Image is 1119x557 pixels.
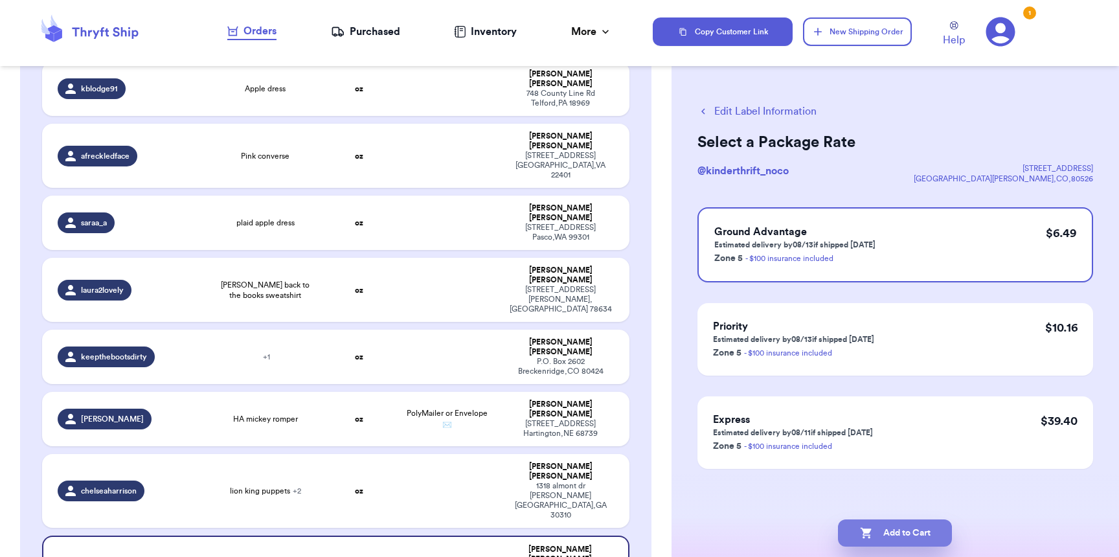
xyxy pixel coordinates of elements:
a: - $100 insurance included [745,255,833,262]
div: [PERSON_NAME] [PERSON_NAME] [508,400,613,419]
button: Add to Cart [838,519,952,547]
p: Estimated delivery by 08/11 if shipped [DATE] [713,427,873,438]
span: Pink converse [241,151,289,161]
span: + 1 [263,353,270,361]
a: Orders [227,23,277,40]
div: [STREET_ADDRESS] [PERSON_NAME] , [GEOGRAPHIC_DATA] 78634 [508,285,613,314]
strong: oz [355,152,363,160]
h2: Select a Package Rate [697,132,1093,153]
div: P.O. Box 2602 Breckenridge , CO 80424 [508,357,613,376]
p: $ 10.16 [1045,319,1078,337]
a: - $100 insurance included [744,442,832,450]
div: [PERSON_NAME] [PERSON_NAME] [508,462,613,481]
div: 1318 almont dr [PERSON_NAME] [GEOGRAPHIC_DATA] , GA 30310 [508,481,613,520]
div: More [571,24,612,40]
strong: oz [355,415,363,423]
div: [PERSON_NAME] [PERSON_NAME] [508,266,613,285]
span: chelseaharrison [81,486,137,496]
span: Apple dress [245,84,286,94]
button: Edit Label Information [697,104,817,119]
p: Estimated delivery by 08/13 if shipped [DATE] [714,240,876,250]
a: - $100 insurance included [744,349,832,357]
a: Inventory [454,24,517,40]
div: [STREET_ADDRESS] Pasco , WA 99301 [508,223,613,242]
strong: oz [355,219,363,227]
span: Help [943,32,965,48]
a: Purchased [331,24,400,40]
strong: oz [355,487,363,495]
span: PolyMailer or Envelope ✉️ [407,409,488,429]
a: 1 [986,17,1015,47]
div: [PERSON_NAME] [PERSON_NAME] [508,203,613,223]
div: [PERSON_NAME] [PERSON_NAME] [508,337,613,357]
span: Zone 5 [714,254,743,263]
span: plaid apple dress [236,218,295,228]
p: $ 39.40 [1041,412,1078,430]
span: @ kinderthrift_noco [697,166,789,176]
strong: oz [355,353,363,361]
p: Estimated delivery by 08/13 if shipped [DATE] [713,334,874,345]
div: 1 [1023,6,1036,19]
span: [PERSON_NAME] [81,414,144,424]
p: $ 6.49 [1046,224,1076,242]
span: Priority [713,321,748,332]
span: afreckledface [81,151,130,161]
span: Ground Advantage [714,227,807,237]
span: [PERSON_NAME] back to the books sweatshirt [214,280,316,301]
div: [STREET_ADDRESS] [GEOGRAPHIC_DATA] , VA 22401 [508,151,613,180]
span: kblodge91 [81,84,118,94]
span: laura2lovely [81,285,124,295]
span: HA mickey romper [233,414,298,424]
div: [STREET_ADDRESS] [914,163,1093,174]
button: Copy Customer Link [653,17,793,46]
span: Express [713,415,750,425]
div: [PERSON_NAME] [PERSON_NAME] [508,69,613,89]
div: [PERSON_NAME] [PERSON_NAME] [508,131,613,151]
div: 748 County Line Rd Telford , PA 18969 [508,89,613,108]
div: [GEOGRAPHIC_DATA][PERSON_NAME] , CO , 80526 [914,174,1093,184]
button: New Shipping Order [803,17,912,46]
span: lion king puppets [230,486,301,496]
span: Zone 5 [713,348,741,358]
span: Zone 5 [713,442,741,451]
span: saraa_a [81,218,107,228]
a: Help [943,21,965,48]
span: + 2 [293,487,301,495]
div: Orders [227,23,277,39]
strong: oz [355,286,363,294]
span: keepthebootsdirty [81,352,147,362]
div: [STREET_ADDRESS] Hartington , NE 68739 [508,419,613,438]
strong: oz [355,85,363,93]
